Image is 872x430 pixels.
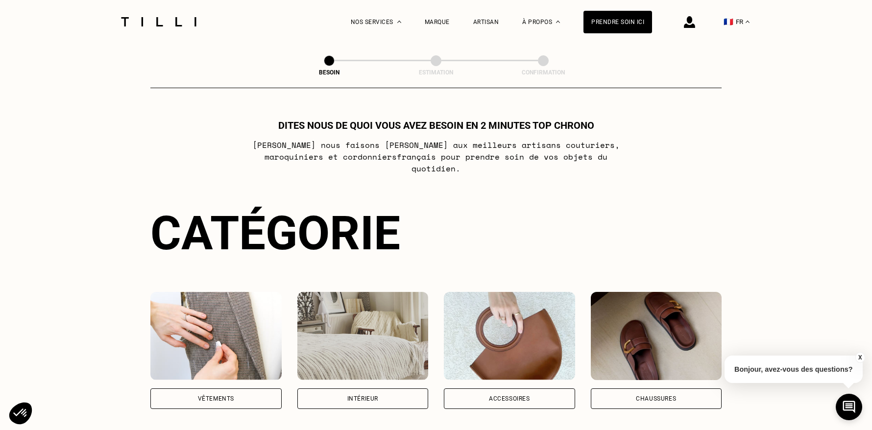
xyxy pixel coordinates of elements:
[556,21,560,23] img: Menu déroulant à propos
[591,292,722,380] img: Chaussures
[280,69,378,76] div: Besoin
[347,396,378,402] div: Intérieur
[278,119,594,131] h1: Dites nous de quoi vous avez besoin en 2 minutes top chrono
[118,17,200,26] img: Logo du service de couturière Tilli
[724,17,733,26] span: 🇫🇷
[684,16,695,28] img: icône connexion
[297,292,429,380] img: Intérieur
[397,21,401,23] img: Menu déroulant
[198,396,234,402] div: Vêtements
[583,11,652,33] a: Prendre soin ici
[725,356,863,383] p: Bonjour, avez-vous des questions?
[150,206,722,261] div: Catégorie
[444,292,575,380] img: Accessoires
[150,292,282,380] img: Vêtements
[425,19,450,25] a: Marque
[242,139,630,174] p: [PERSON_NAME] nous faisons [PERSON_NAME] aux meilleurs artisans couturiers , maroquiniers et cord...
[494,69,592,76] div: Confirmation
[489,396,530,402] div: Accessoires
[746,21,750,23] img: menu déroulant
[636,396,676,402] div: Chaussures
[473,19,499,25] a: Artisan
[855,352,865,363] button: X
[387,69,485,76] div: Estimation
